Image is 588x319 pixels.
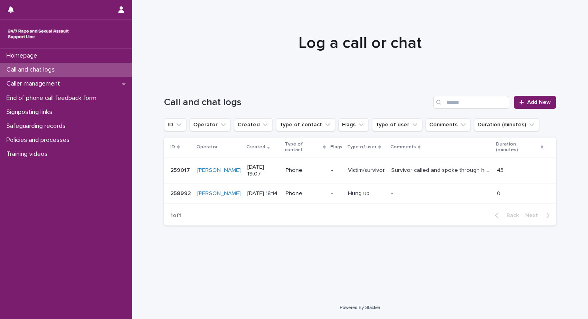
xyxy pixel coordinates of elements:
[3,136,76,144] p: Policies and processes
[190,118,231,131] button: Operator
[170,189,192,197] p: 258992
[276,118,335,131] button: Type of contact
[391,189,394,197] p: -
[331,167,342,174] p: -
[164,97,430,108] h1: Call and chat logs
[164,206,188,225] p: 1 of 1
[474,118,539,131] button: Duration (minutes)
[197,190,241,197] a: [PERSON_NAME]
[330,143,342,152] p: Flags
[391,165,492,174] p: Survivor called and spoke through his experiences with his neighbours who had been repeatedly har...
[497,165,505,174] p: 43
[6,26,70,42] img: rhQMoQhaT3yELyF149Cw
[372,118,422,131] button: Type of user
[3,150,54,158] p: Training videos
[3,108,59,116] p: Signposting links
[338,118,369,131] button: Flags
[3,122,72,130] p: Safeguarding records
[514,96,556,109] a: Add New
[285,140,321,155] p: Type of contact
[340,305,380,310] a: Powered By Stacker
[234,118,273,131] button: Created
[496,140,539,155] p: Duration (minutes)
[348,167,385,174] p: Victim/survivor
[347,143,376,152] p: Type of user
[164,157,556,184] tr: 259017259017 [PERSON_NAME] [DATE] 19:07Phone-Victim/survivorSurvivor called and spoke through his...
[502,213,519,218] span: Back
[170,143,175,152] p: ID
[3,52,44,60] p: Homepage
[522,212,556,219] button: Next
[433,96,509,109] input: Search
[164,118,186,131] button: ID
[331,190,342,197] p: -
[246,143,265,152] p: Created
[426,118,471,131] button: Comments
[286,190,325,197] p: Phone
[3,80,66,88] p: Caller management
[390,143,416,152] p: Comments
[247,164,279,177] p: [DATE] 19:07
[348,190,385,197] p: Hung up
[196,143,218,152] p: Operator
[286,167,325,174] p: Phone
[527,100,551,105] span: Add New
[3,66,61,74] p: Call and chat logs
[3,94,103,102] p: End of phone call feedback form
[247,190,279,197] p: [DATE] 18:14
[497,189,502,197] p: 0
[488,212,522,219] button: Back
[525,213,543,218] span: Next
[164,184,556,204] tr: 258992258992 [PERSON_NAME] [DATE] 18:14Phone-Hung up-- 00
[170,165,192,174] p: 259017
[197,167,241,174] a: [PERSON_NAME]
[164,34,556,53] h1: Log a call or chat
